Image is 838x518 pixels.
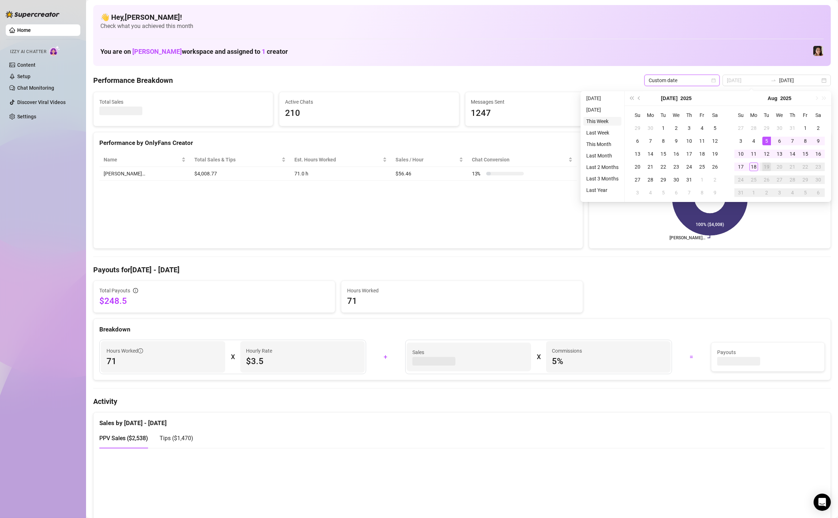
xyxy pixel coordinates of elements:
div: 7 [788,137,797,145]
span: Hours Worked [347,287,577,295]
div: 4 [698,124,706,132]
div: 4 [646,188,655,197]
td: 2025-08-09 [812,135,825,147]
span: Chat Conversion [472,156,567,164]
div: 2 [814,124,823,132]
td: 2025-06-29 [631,122,644,135]
td: 2025-07-21 [644,160,657,173]
td: 2025-08-13 [773,147,786,160]
td: $56.46 [391,167,468,181]
td: 2025-08-07 [786,135,799,147]
span: Sales [412,348,525,356]
div: 15 [801,150,810,158]
div: 30 [814,175,823,184]
span: info-circle [133,288,138,293]
td: 2025-07-11 [696,135,709,147]
h4: Activity [93,396,831,406]
td: 2025-08-03 [734,135,747,147]
div: 13 [633,150,642,158]
div: 5 [711,124,719,132]
td: 2025-08-21 [786,160,799,173]
td: 2025-07-17 [683,147,696,160]
input: Start date [727,76,768,84]
a: Content [17,62,35,68]
div: 31 [737,188,745,197]
li: Last Month [583,151,621,160]
button: Choose a year [780,91,791,105]
td: 2025-08-22 [799,160,812,173]
th: Su [734,109,747,122]
td: 2025-07-04 [696,122,709,135]
span: Izzy AI Chatter [10,48,46,55]
a: Discover Viral Videos [17,99,66,105]
div: 29 [633,124,642,132]
div: 6 [775,137,784,145]
img: logo-BBDzfeDw.svg [6,11,60,18]
td: 2025-08-25 [747,173,760,186]
td: 2025-07-27 [734,122,747,135]
div: 26 [711,163,719,171]
div: 5 [801,188,810,197]
th: We [670,109,683,122]
td: 2025-08-02 [812,122,825,135]
div: Sales by [DATE] - [DATE] [99,413,825,428]
div: 23 [814,163,823,171]
img: Luna [813,46,823,56]
td: 71.0 h [290,167,391,181]
th: Name [99,153,190,167]
div: Breakdown [99,325,825,334]
span: Tips ( $1,470 ) [160,435,193,442]
th: Su [631,109,644,122]
div: Open Intercom Messenger [814,494,831,511]
span: [PERSON_NAME] [132,48,182,55]
li: Last 2 Months [583,163,621,171]
a: Setup [17,74,30,79]
td: 2025-09-01 [747,186,760,199]
th: Chat Conversion [468,153,577,167]
span: $248.5 [99,295,329,307]
div: 31 [685,175,693,184]
article: Hourly Rate [246,347,272,355]
td: 2025-07-08 [657,135,670,147]
div: 28 [646,175,655,184]
div: 12 [762,150,771,158]
h4: Performance Breakdown [93,75,173,85]
div: 30 [646,124,655,132]
td: 2025-08-01 [799,122,812,135]
div: 2 [672,124,681,132]
td: 2025-09-06 [812,186,825,199]
td: 2025-07-31 [683,173,696,186]
span: PPV Sales ( $2,538 ) [99,435,148,442]
div: = [676,351,707,363]
td: 2025-07-02 [670,122,683,135]
div: 18 [749,163,758,171]
div: 8 [801,137,810,145]
td: 2025-08-08 [696,186,709,199]
span: 71 [347,295,577,307]
td: 2025-08-04 [644,186,657,199]
td: 2025-07-25 [696,160,709,173]
th: Mo [747,109,760,122]
td: 2025-08-26 [760,173,773,186]
div: 1 [801,124,810,132]
td: 2025-08-23 [812,160,825,173]
th: Sa [812,109,825,122]
th: Fr [799,109,812,122]
div: 19 [762,163,771,171]
td: 2025-08-14 [786,147,799,160]
div: 6 [672,188,681,197]
td: 2025-07-10 [683,135,696,147]
h4: Payouts for [DATE] - [DATE] [93,265,831,275]
span: Hours Worked [106,347,143,355]
div: X [537,351,540,363]
td: 2025-07-01 [657,122,670,135]
td: 2025-07-03 [683,122,696,135]
span: Name [104,156,180,164]
span: Sales / Hour [396,156,458,164]
td: [PERSON_NAME]… [99,167,190,181]
span: Messages Sent [471,98,639,106]
td: 2025-08-20 [773,160,786,173]
div: 5 [762,137,771,145]
div: 29 [659,175,668,184]
div: 25 [749,175,758,184]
